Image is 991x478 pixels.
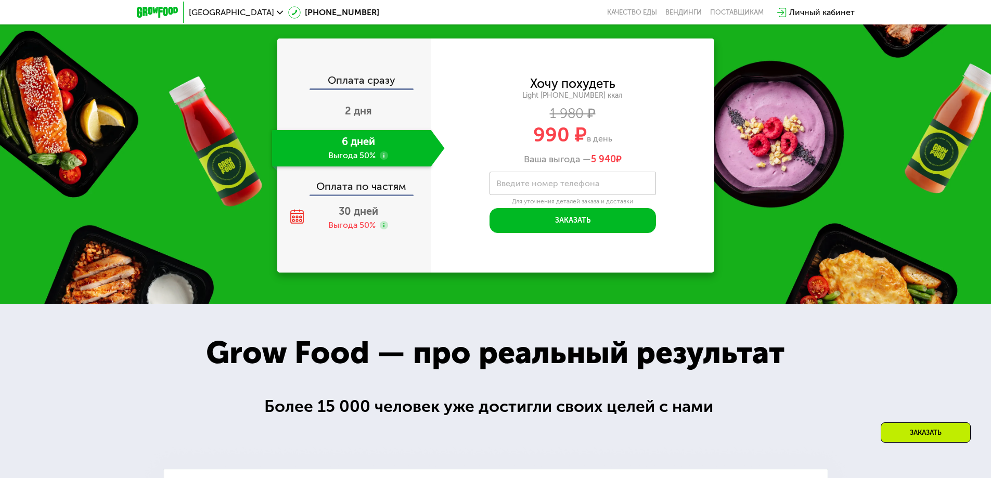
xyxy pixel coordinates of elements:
[189,8,274,17] span: [GEOGRAPHIC_DATA]
[533,123,587,147] span: 990 ₽
[530,78,615,89] div: Хочу похудеть
[710,8,764,17] div: поставщикам
[431,91,714,100] div: Light [PHONE_NUMBER] ккал
[328,219,376,231] div: Выгода 50%
[496,180,599,186] label: Введите номер телефона
[431,154,714,165] div: Ваша выгода —
[591,154,622,165] span: ₽
[881,422,971,443] div: Заказать
[339,205,378,217] span: 30 дней
[278,75,431,88] div: Оплата сразу
[345,105,372,117] span: 2 дня
[607,8,657,17] a: Качество еды
[183,329,807,376] div: Grow Food — про реальный результат
[288,6,379,19] a: [PHONE_NUMBER]
[490,208,656,233] button: Заказать
[587,134,612,144] span: в день
[789,6,855,19] div: Личный кабинет
[431,108,714,120] div: 1 980 ₽
[278,171,431,195] div: Оплата по частям
[264,394,727,419] div: Более 15 000 человек уже достигли своих целей с нами
[591,153,616,165] span: 5 940
[490,198,656,206] div: Для уточнения деталей заказа и доставки
[665,8,702,17] a: Вендинги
